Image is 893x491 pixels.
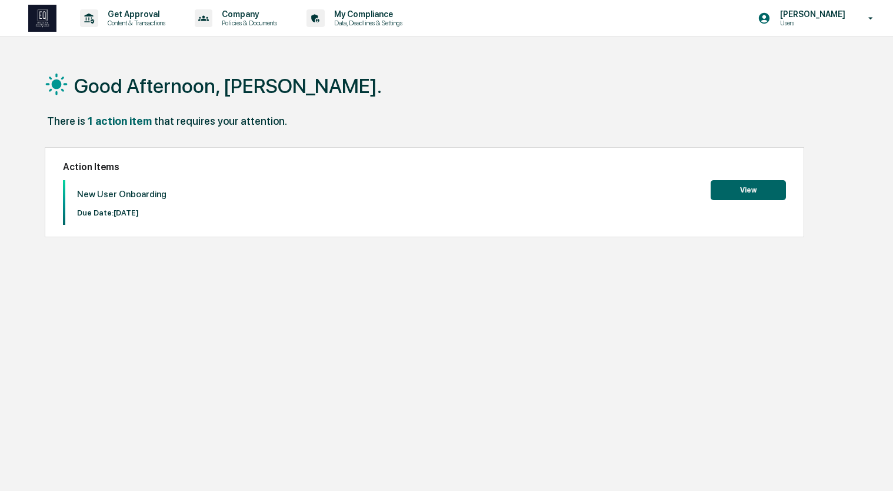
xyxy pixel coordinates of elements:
div: 1 action item [88,115,152,127]
p: Users [771,19,851,27]
p: Due Date: [DATE] [77,208,166,217]
p: Policies & Documents [212,19,283,27]
p: New User Onboarding [77,189,166,200]
p: Get Approval [98,9,171,19]
p: Content & Transactions [98,19,171,27]
img: logo [28,5,56,32]
a: View [711,184,786,195]
p: [PERSON_NAME] [771,9,851,19]
p: Data, Deadlines & Settings [325,19,408,27]
div: that requires your attention. [154,115,287,127]
p: Company [212,9,283,19]
h1: Good Afternoon, [PERSON_NAME]. [74,74,382,98]
h2: Action Items [63,161,787,172]
button: View [711,180,786,200]
p: My Compliance [325,9,408,19]
div: There is [47,115,85,127]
